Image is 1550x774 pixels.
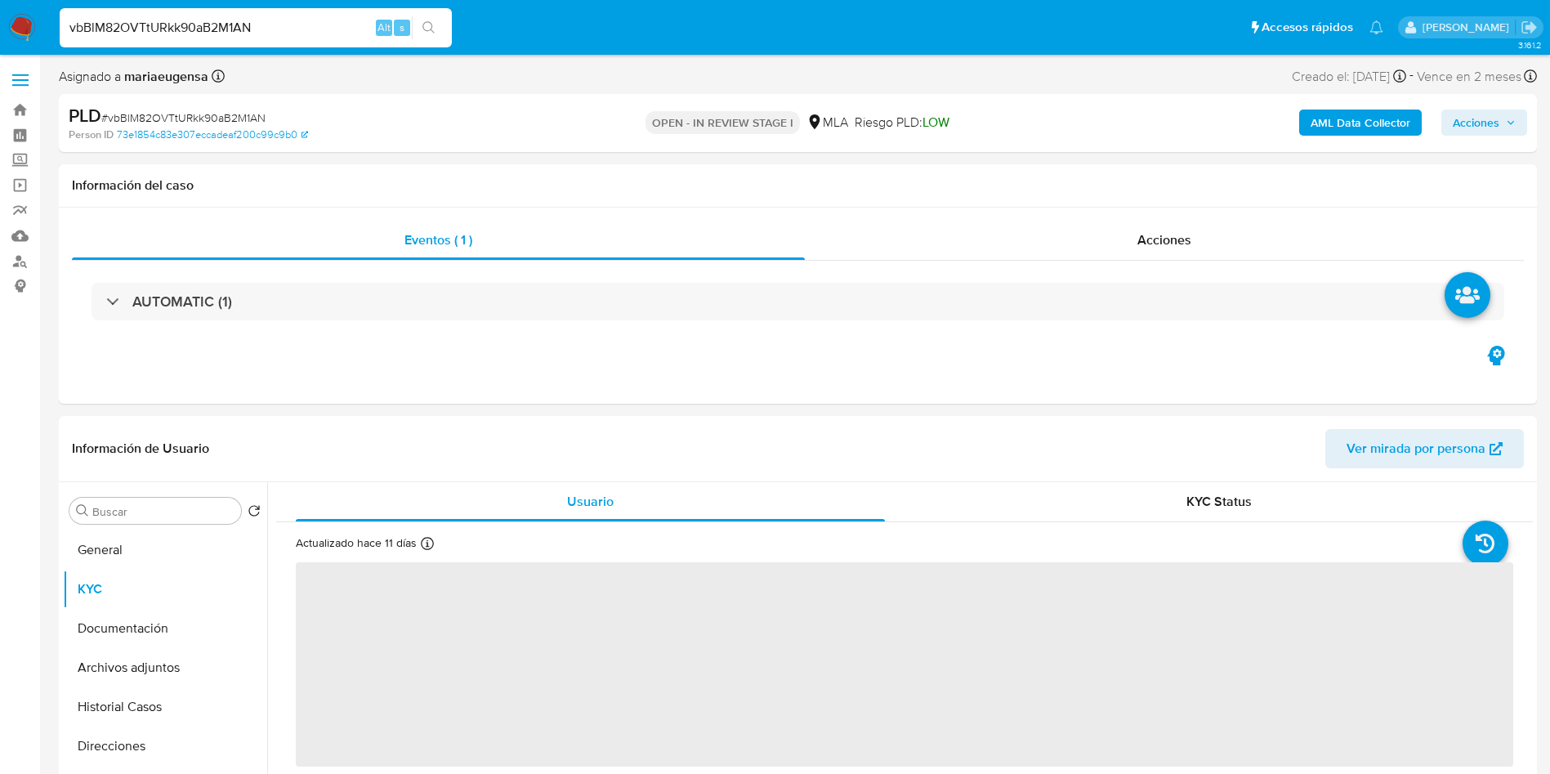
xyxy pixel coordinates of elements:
button: AML Data Collector [1299,110,1422,136]
span: s [400,20,404,35]
span: Ver mirada por persona [1347,429,1485,468]
span: Acciones [1453,110,1499,136]
button: KYC [63,570,267,609]
div: MLA [806,114,848,132]
span: KYC Status [1186,492,1252,511]
h1: Información de Usuario [72,441,209,457]
div: AUTOMATIC (1) [92,283,1504,320]
p: OPEN - IN REVIEW STAGE I [645,111,800,134]
span: ‌ [296,562,1513,767]
p: mariaeugenia.sanchez@mercadolibre.com [1423,20,1515,35]
span: # vbBlM82OVTtURkk90aB2M1AN [101,110,266,126]
b: Person ID [69,128,114,142]
input: Buscar usuario o caso... [60,17,452,38]
button: Volver al orden por defecto [248,504,261,522]
button: search-icon [412,16,445,39]
button: Historial Casos [63,687,267,727]
span: Eventos ( 1 ) [404,230,472,249]
a: 73e1854c83e307eccadeaf200c99c9b0 [117,128,308,142]
button: Documentación [63,609,267,648]
span: Riesgo PLD: [855,114,949,132]
button: Direcciones [63,727,267,766]
p: Actualizado hace 11 días [296,535,417,551]
a: Salir [1521,19,1538,36]
a: Notificaciones [1369,20,1383,34]
span: - [1409,65,1414,87]
button: Archivos adjuntos [63,648,267,687]
span: Vence en 2 meses [1417,68,1521,86]
span: LOW [922,113,949,132]
b: mariaeugensa [121,67,208,86]
h1: Información del caso [72,177,1524,194]
span: Accesos rápidos [1262,19,1353,36]
span: Acciones [1137,230,1191,249]
span: Alt [377,20,391,35]
button: Ver mirada por persona [1325,429,1524,468]
b: PLD [69,102,101,128]
button: General [63,530,267,570]
span: Usuario [567,492,614,511]
button: Buscar [76,504,89,517]
span: Asignado a [59,68,208,86]
b: AML Data Collector [1311,110,1410,136]
h3: AUTOMATIC (1) [132,293,232,311]
button: Acciones [1441,110,1527,136]
div: Creado el: [DATE] [1292,65,1406,87]
input: Buscar [92,504,235,519]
